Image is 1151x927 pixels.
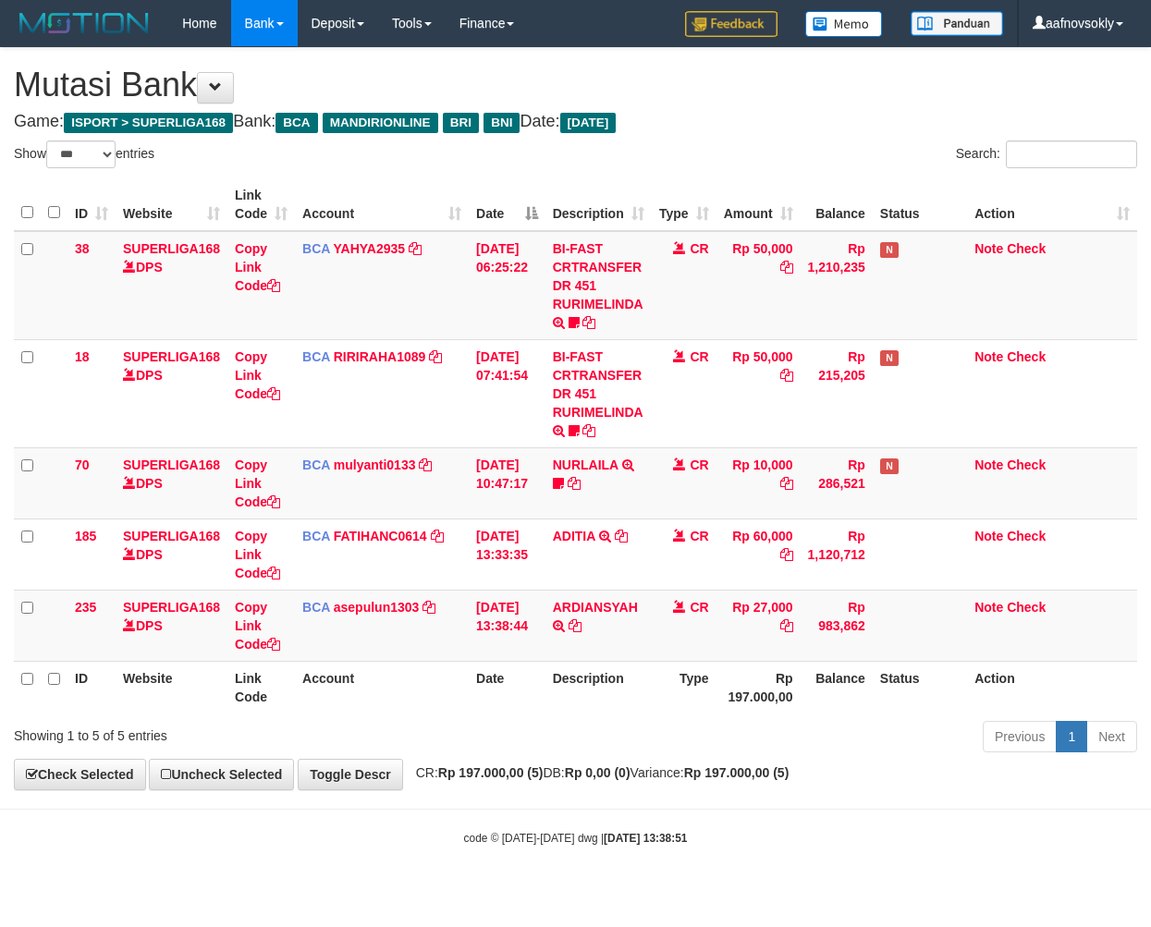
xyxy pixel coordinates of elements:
div: Showing 1 to 5 of 5 entries [14,719,466,745]
a: Copy RIRIRAHA1089 to clipboard [429,349,442,364]
a: Copy YAHYA2935 to clipboard [409,241,422,256]
span: Has Note [880,242,899,258]
span: 185 [75,529,96,543]
a: Copy ARDIANSYAH to clipboard [569,618,582,633]
strong: [DATE] 13:38:51 [604,832,687,845]
a: SUPERLIGA168 [123,349,220,364]
th: ID [67,661,116,714]
td: [DATE] 13:33:35 [469,518,545,590]
label: Show entries [14,140,154,168]
span: Has Note [880,458,899,474]
span: BCA [276,113,317,133]
span: BCA [302,349,330,364]
th: Link Code [227,661,295,714]
th: Status [873,661,967,714]
a: SUPERLIGA168 [123,241,220,256]
span: 70 [75,457,90,472]
td: Rp 27,000 [716,590,801,661]
a: NURLAILA [553,457,618,472]
a: Note [974,349,1003,364]
th: Balance [801,661,873,714]
a: Uncheck Selected [149,759,294,790]
span: 235 [75,600,96,615]
a: Copy Link Code [235,457,280,509]
a: Copy FATIHANC0614 to clipboard [431,529,444,543]
h4: Game: Bank: Date: [14,113,1137,131]
span: BCA [302,457,330,472]
td: Rp 60,000 [716,518,801,590]
a: RIRIRAHA1089 [334,349,426,364]
a: Note [974,457,1003,472]
a: 1 [1056,721,1087,752]
a: ARDIANSYAH [553,600,638,615]
td: BI-FAST CRTRANSFER DR 451 RURIMELINDA [545,231,652,340]
a: ADITIA [553,529,595,543]
td: BI-FAST CRTRANSFER DR 451 RURIMELINDA [545,339,652,447]
a: SUPERLIGA168 [123,529,220,543]
th: Action [967,661,1137,714]
td: Rp 1,210,235 [801,231,873,340]
strong: Rp 0,00 (0) [565,765,631,780]
select: Showentries [46,140,116,168]
a: Copy NURLAILA to clipboard [568,476,581,491]
span: 38 [75,241,90,256]
span: CR [690,241,708,256]
a: Check [1007,529,1046,543]
strong: Rp 197.000,00 (5) [684,765,790,780]
a: Previous [983,721,1057,752]
th: Website [116,661,227,714]
a: Copy Rp 27,000 to clipboard [780,618,793,633]
img: Feedback.jpg [685,11,778,37]
a: Copy Rp 10,000 to clipboard [780,476,793,491]
th: Rp 197.000,00 [716,661,801,714]
th: Description [545,661,652,714]
th: Status [873,178,967,231]
span: BCA [302,600,330,615]
span: CR [690,600,708,615]
th: Date [469,661,545,714]
a: YAHYA2935 [334,241,406,256]
a: Check [1007,600,1046,615]
span: BNI [484,113,520,133]
td: [DATE] 06:25:22 [469,231,545,340]
a: SUPERLIGA168 [123,457,220,472]
span: CR: DB: Variance: [407,765,790,780]
a: Note [974,600,1003,615]
a: Copy BI-FAST CRTRANSFER DR 451 RURIMELINDA to clipboard [582,315,595,330]
a: Copy BI-FAST CRTRANSFER DR 451 RURIMELINDA to clipboard [582,423,595,438]
td: Rp 50,000 [716,339,801,447]
th: Amount: activate to sort column ascending [716,178,801,231]
td: Rp 215,205 [801,339,873,447]
td: Rp 286,521 [801,447,873,518]
th: Balance [801,178,873,231]
span: 18 [75,349,90,364]
a: mulyanti0133 [334,457,416,472]
a: asepulun1303 [334,600,420,615]
td: DPS [116,447,227,518]
span: CR [690,349,708,364]
a: FATIHANC0614 [334,529,427,543]
a: Next [1086,721,1137,752]
span: CR [690,529,708,543]
td: [DATE] 10:47:17 [469,447,545,518]
th: Date: activate to sort column descending [469,178,545,231]
th: Account: activate to sort column ascending [295,178,469,231]
th: Account [295,661,469,714]
a: Check [1007,457,1046,472]
img: MOTION_logo.png [14,9,154,37]
th: Link Code: activate to sort column ascending [227,178,295,231]
td: DPS [116,231,227,340]
h1: Mutasi Bank [14,67,1137,104]
th: Type: activate to sort column ascending [652,178,716,231]
span: MANDIRIONLINE [323,113,438,133]
span: ISPORT > SUPERLIGA168 [64,113,233,133]
td: Rp 50,000 [716,231,801,340]
td: [DATE] 13:38:44 [469,590,545,661]
td: Rp 983,862 [801,590,873,661]
a: Copy asepulun1303 to clipboard [422,600,435,615]
a: Check [1007,241,1046,256]
span: BRI [443,113,479,133]
th: Type [652,661,716,714]
a: Copy Link Code [235,349,280,401]
a: Copy mulyanti0133 to clipboard [419,457,432,472]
